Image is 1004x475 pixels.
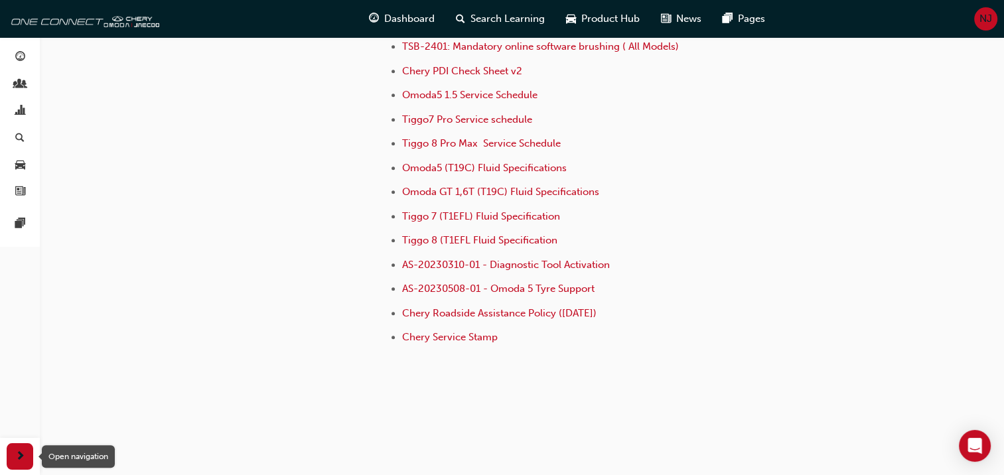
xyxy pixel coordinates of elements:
a: Chery Roadside Assistance Policy ([DATE]) [402,307,597,319]
span: guage-icon [15,52,25,64]
a: Tiggo 8 Pro Max Service Schedule [402,137,561,149]
span: search-icon [456,11,465,27]
a: guage-iconDashboard [358,5,445,33]
a: car-iconProduct Hub [555,5,650,33]
span: chart-icon [15,105,25,117]
a: Chery PDI Check Sheet v2 [402,65,522,77]
span: News [676,11,701,27]
span: Search Learning [470,11,545,27]
span: news-icon [661,11,671,27]
span: pages-icon [15,218,25,230]
span: Dashboard [384,11,435,27]
a: TSB-2401: Mandatory online software brushing ( All Models) [402,40,679,52]
button: NJ [974,7,997,31]
a: Tiggo 7 (T1EFL) Fluid Specification [402,210,563,222]
a: Omoda GT 1,6T (T19C) Fluid Specifications [402,186,599,198]
span: Product Hub [581,11,640,27]
a: Tiggo7 Pro Service schedule [402,113,532,125]
a: Tiggo 8 (T1EFL Fluid Specification [402,234,557,246]
a: Omoda5 1.5 Service Schedule [402,89,538,101]
img: oneconnect [7,5,159,32]
span: car-icon [566,11,576,27]
a: news-iconNews [650,5,712,33]
span: people-icon [15,79,25,91]
a: Omoda5 (T19C) Fluid Specifications [402,162,567,174]
span: NJ [979,11,992,27]
span: guage-icon [369,11,379,27]
div: Open Intercom Messenger [959,430,991,462]
span: car-icon [15,159,25,171]
a: Chery Service Stamp [402,331,498,343]
span: search-icon [15,133,25,145]
a: AS-20230310-01 - Diagnostic Tool Activation [402,259,610,271]
div: Open navigation [42,445,115,468]
span: Pages [738,11,765,27]
span: next-icon [15,448,25,465]
a: search-iconSearch Learning [445,5,555,33]
a: AS-20230508-01 - Omoda 5 Tyre Support [402,283,595,295]
span: news-icon [15,186,25,198]
a: pages-iconPages [712,5,776,33]
span: pages-icon [723,11,733,27]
